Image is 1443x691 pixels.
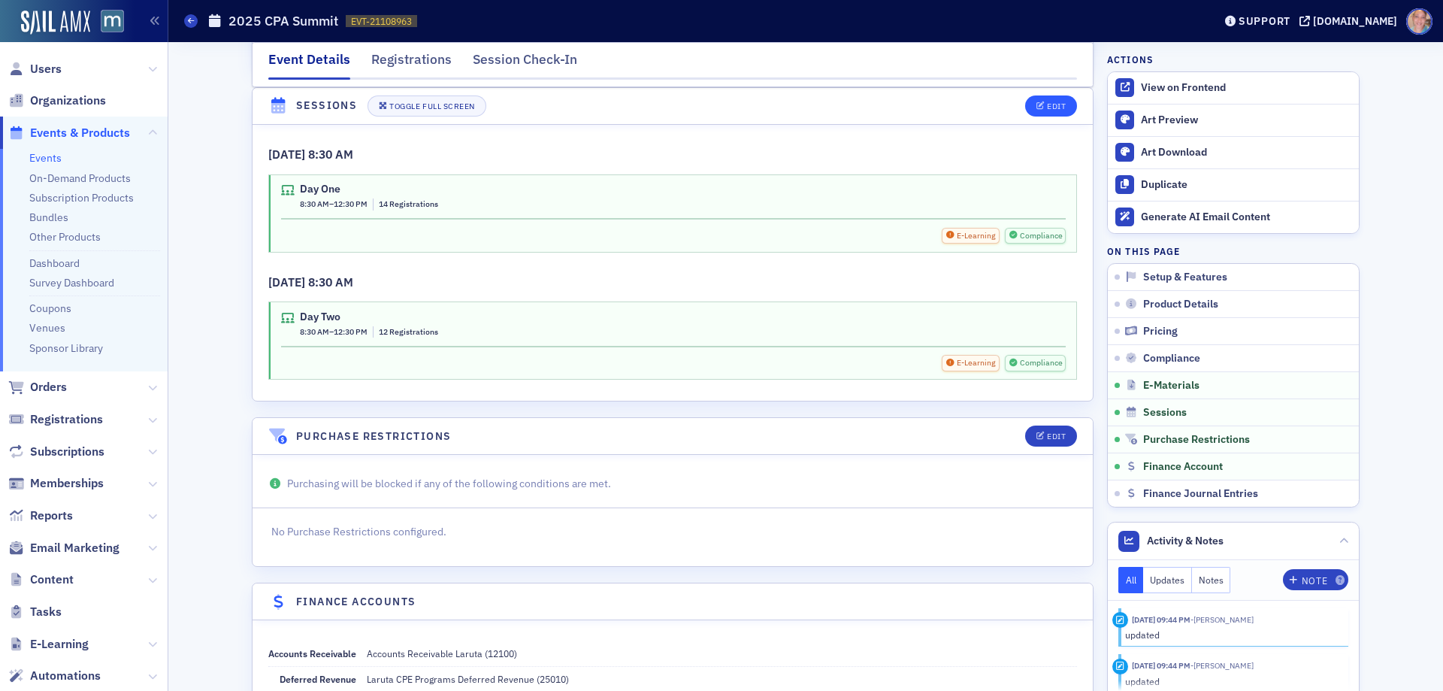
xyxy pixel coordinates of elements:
[1143,298,1218,311] span: Product Details
[1112,612,1128,628] div: Update
[1047,432,1066,441] div: Edit
[334,326,368,337] time: 12:30 PM
[29,321,65,335] a: Venues
[334,199,368,209] time: 12:30 PM
[367,672,569,686] div: Laruta CPE Programs Deferred Revenue (25010)
[1302,577,1327,585] div: Note
[30,475,104,492] span: Memberships
[371,50,452,77] div: Registrations
[29,276,114,289] a: Survey Dashboard
[8,411,103,428] a: Registrations
[8,444,104,460] a: Subscriptions
[29,171,131,185] a: On-Demand Products
[1125,628,1338,641] div: updated
[368,95,486,117] button: Toggle Full Screen
[21,11,90,35] img: SailAMX
[101,10,124,33] img: SailAMX
[8,92,106,109] a: Organizations
[1143,271,1227,284] span: Setup & Features
[228,12,338,30] h1: 2025 CPA Summit
[29,151,62,165] a: Events
[30,540,119,556] span: Email Marketing
[8,604,62,620] a: Tasks
[300,326,329,337] time: 8:30 AM
[379,326,438,337] span: 12 Registrations
[1299,16,1402,26] button: [DOMAIN_NAME]
[1125,674,1338,688] div: updated
[29,191,134,205] a: Subscription Products
[1143,567,1192,593] button: Updates
[30,61,62,77] span: Users
[473,50,577,77] div: Session Check-In
[29,302,71,315] a: Coupons
[1107,53,1154,66] h4: Actions
[308,147,353,162] span: 8:30 AM
[30,379,67,396] span: Orders
[1018,357,1063,369] span: Compliance
[30,411,103,428] span: Registrations
[1143,433,1250,447] span: Purchase Restrictions
[30,508,73,524] span: Reports
[1143,379,1199,392] span: E-Materials
[29,211,68,224] a: Bundles
[1025,426,1077,447] button: Edit
[296,98,357,114] h4: Sessions
[1192,567,1231,593] button: Notes
[90,10,124,35] a: View Homepage
[8,571,74,588] a: Content
[300,326,368,338] span: –
[1283,569,1348,590] button: Note
[308,274,353,289] span: 8:30 AM
[30,444,104,460] span: Subscriptions
[296,429,451,444] h4: Purchase Restrictions
[1118,567,1144,593] button: All
[29,341,103,355] a: Sponsor Library
[29,230,101,244] a: Other Products
[29,256,80,270] a: Dashboard
[268,274,308,289] span: [DATE]
[1141,146,1351,159] div: Art Download
[1313,14,1397,28] div: [DOMAIN_NAME]
[8,379,67,396] a: Orders
[1047,102,1066,111] div: Edit
[8,508,73,524] a: Reports
[1141,81,1351,95] div: View on Frontend
[30,571,74,588] span: Content
[1018,230,1063,242] span: Compliance
[955,357,996,369] span: E-Learning
[1190,660,1254,671] span: Michelle Brown
[300,199,368,211] span: –
[379,199,438,209] span: 14 Registrations
[1141,211,1351,224] div: Generate AI Email Content
[268,147,308,162] span: [DATE]
[8,540,119,556] a: Email Marketing
[1141,178,1351,192] div: Duplicate
[296,594,416,610] h4: Finance Accounts
[8,125,130,141] a: Events & Products
[30,604,62,620] span: Tasks
[30,668,101,684] span: Automations
[280,673,356,685] span: Deferred Revenue
[300,311,438,324] div: Day Two
[1132,660,1190,671] time: 9/17/2025 09:44 PM
[351,15,412,28] span: EVT-21108963
[30,636,89,653] span: E-Learning
[30,125,130,141] span: Events & Products
[1132,614,1190,625] time: 9/17/2025 09:44 PM
[1239,14,1290,28] div: Support
[8,668,101,684] a: Automations
[1143,352,1200,365] span: Compliance
[1108,105,1359,136] a: Art Preview
[955,230,996,242] span: E-Learning
[1143,460,1223,474] span: Finance Account
[8,475,104,492] a: Memberships
[1112,659,1128,674] div: Update
[1108,168,1359,201] button: Duplicate
[1143,487,1258,501] span: Finance Journal Entries
[1141,114,1351,127] div: Art Preview
[1107,244,1360,258] h4: On this page
[1190,614,1254,625] span: Michelle Brown
[8,636,89,653] a: E-Learning
[300,199,329,209] time: 8:30 AM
